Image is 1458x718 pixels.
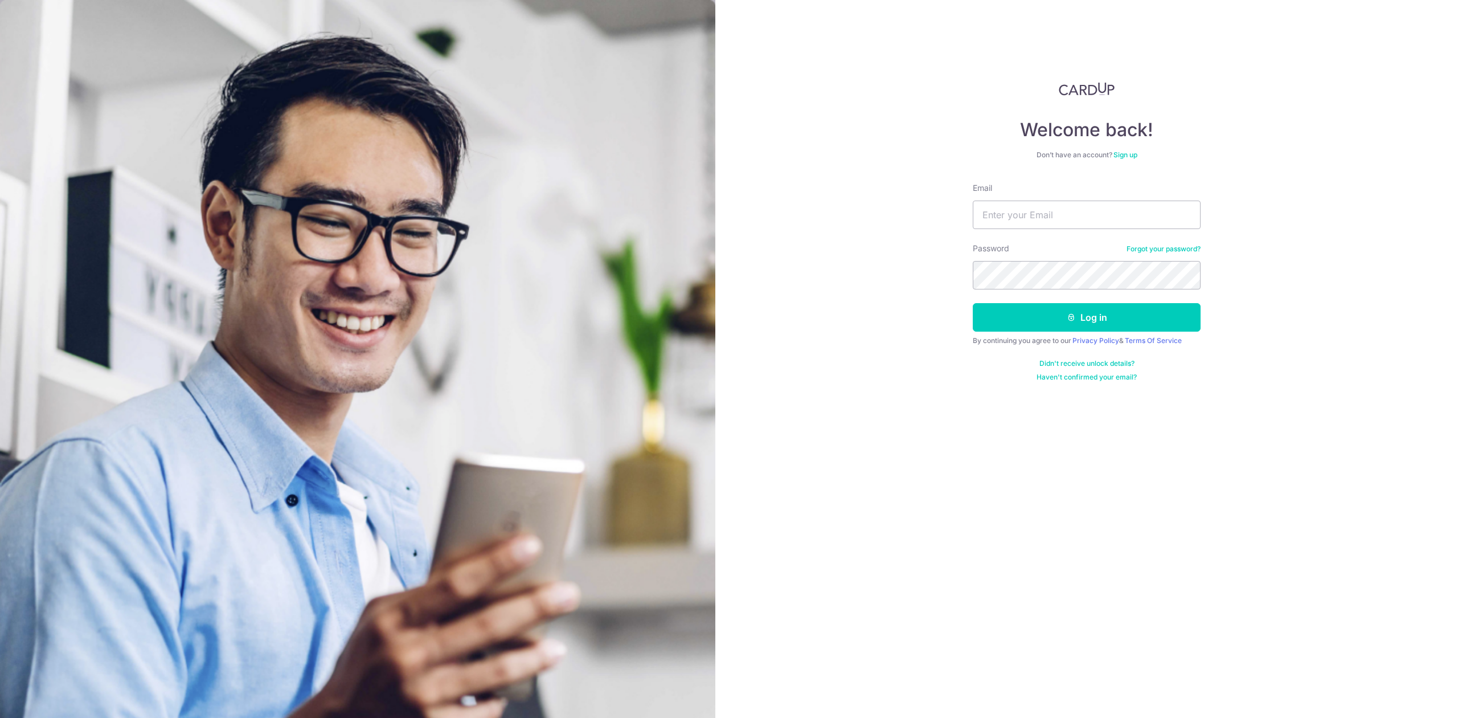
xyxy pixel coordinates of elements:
a: Haven't confirmed your email? [1037,373,1137,382]
a: Terms Of Service [1125,336,1182,345]
div: Don’t have an account? [973,150,1201,160]
a: Didn't receive unlock details? [1039,359,1135,368]
input: Enter your Email [973,201,1201,229]
a: Privacy Policy [1072,336,1119,345]
h4: Welcome back! [973,119,1201,141]
a: Sign up [1113,150,1137,159]
a: Forgot your password? [1127,244,1201,254]
img: CardUp Logo [1059,82,1115,96]
button: Log in [973,303,1201,332]
label: Email [973,182,992,194]
div: By continuing you agree to our & [973,336,1201,345]
label: Password [973,243,1009,254]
